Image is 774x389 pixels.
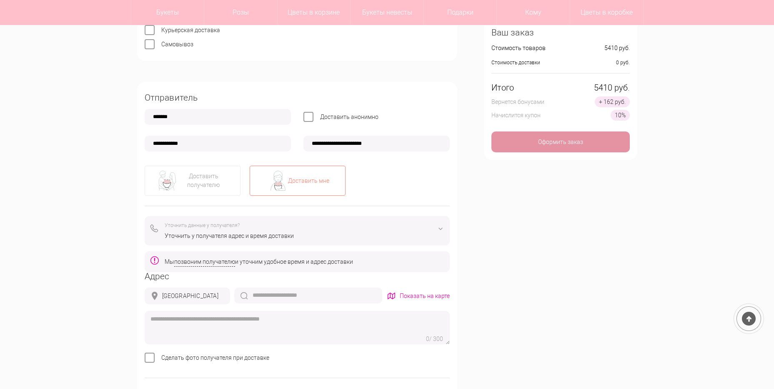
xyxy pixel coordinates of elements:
div: Отправитель [145,93,450,102]
span: позвоним получателю [174,258,235,266]
div: Начислится купон [491,111,541,120]
div: Доставить получателю [177,172,230,189]
span: Сделать фото получателя при доставке [161,354,269,361]
div: / 300 [429,335,443,344]
div: Доставить мне [288,177,329,185]
span: Доставить анонимно [320,114,378,120]
div: [GEOGRAPHIC_DATA] [162,292,218,301]
div: 5410 руб. [594,83,630,92]
div: Ваш заказ [491,28,630,37]
div: 5410 руб. [604,44,630,53]
div: Адрес [145,272,450,281]
div: 0 [426,335,429,344]
div: + 162 руб. [595,96,630,107]
div: Стоимость товаров [491,44,546,53]
div: 10% [611,110,630,121]
span: Курьерская доставка [161,27,220,33]
span: Самовывоз [161,41,193,48]
div: Оформить заказ [491,131,630,152]
div: Мы и уточним удобное время и адрес доставки [165,258,353,266]
div: Стоимость доставки [491,58,540,67]
div: Уточнить данные у получателя? [165,221,444,230]
div: 0 руб. [616,58,630,67]
div: Вернется бонусами [491,98,544,106]
div: Показать на карте [400,292,450,301]
div: Уточнить у получателя адрес и время доставки [165,232,444,240]
div: Итого [491,83,514,92]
